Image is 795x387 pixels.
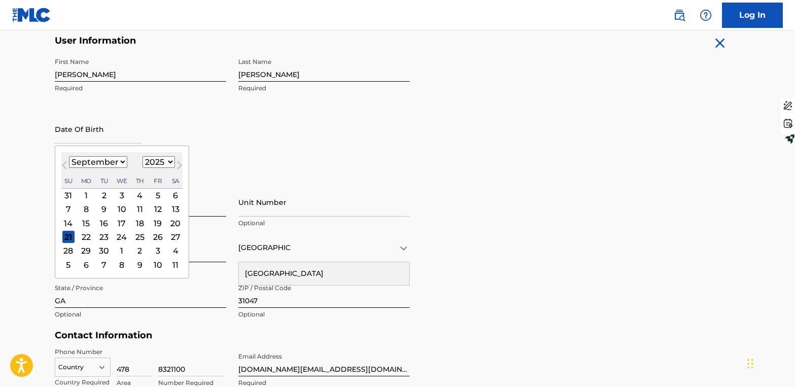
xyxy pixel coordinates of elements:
[134,231,146,243] div: Choose Thursday, September 25th, 2025
[55,330,410,341] h5: Contact Information
[55,35,410,47] h5: User Information
[747,348,753,379] div: Drag
[722,3,783,28] a: Log In
[169,189,182,201] div: Choose Saturday, September 6th, 2025
[239,262,409,285] div: [GEOGRAPHIC_DATA]
[80,259,92,271] div: Choose Monday, October 6th, 2025
[56,159,73,175] button: Previous Month
[116,217,128,229] div: Choose Wednesday, September 17th, 2025
[152,175,164,187] div: Friday
[55,378,111,387] p: Country Required
[116,245,128,257] div: Choose Wednesday, October 1st, 2025
[62,203,75,216] div: Choose Sunday, September 7th, 2025
[169,259,182,271] div: Choose Saturday, October 11th, 2025
[62,217,75,229] div: Choose Sunday, September 14th, 2025
[116,231,128,243] div: Choose Wednesday, September 24th, 2025
[152,203,164,216] div: Choose Friday, September 12th, 2025
[62,189,75,201] div: Choose Sunday, August 31st, 2025
[134,245,146,257] div: Choose Thursday, October 2nd, 2025
[152,245,164,257] div: Choose Friday, October 3rd, 2025
[712,35,728,51] img: close
[55,177,740,188] h5: Personal Address
[134,203,146,216] div: Choose Thursday, September 11th, 2025
[98,259,110,271] div: Choose Tuesday, October 7th, 2025
[98,203,110,216] div: Choose Tuesday, September 9th, 2025
[55,146,189,278] div: Choose Date
[744,338,795,387] iframe: Chat Widget
[116,259,128,271] div: Choose Wednesday, October 8th, 2025
[152,217,164,229] div: Choose Friday, September 19th, 2025
[169,231,182,243] div: Choose Saturday, September 27th, 2025
[98,189,110,201] div: Choose Tuesday, September 2nd, 2025
[116,203,128,216] div: Choose Wednesday, September 10th, 2025
[171,159,188,175] button: Next Month
[98,231,110,243] div: Choose Tuesday, September 23rd, 2025
[152,259,164,271] div: Choose Friday, October 10th, 2025
[238,310,410,319] p: Optional
[669,5,690,25] a: Public Search
[169,217,182,229] div: Choose Saturday, September 20th, 2025
[116,175,128,187] div: Wednesday
[169,245,182,257] div: Choose Saturday, October 4th, 2025
[696,5,716,25] div: Help
[62,259,75,271] div: Choose Sunday, October 5th, 2025
[700,9,712,21] img: help
[673,9,685,21] img: search
[80,231,92,243] div: Choose Monday, September 22nd, 2025
[80,245,92,257] div: Choose Monday, September 29th, 2025
[238,84,410,93] p: Required
[98,217,110,229] div: Choose Tuesday, September 16th, 2025
[55,84,226,93] p: Required
[98,245,110,257] div: Choose Tuesday, September 30th, 2025
[169,203,182,216] div: Choose Saturday, September 13th, 2025
[61,189,183,272] div: Month September, 2025
[116,189,128,201] div: Choose Wednesday, September 3rd, 2025
[169,175,182,187] div: Saturday
[12,8,51,22] img: MLC Logo
[80,175,92,187] div: Monday
[134,175,146,187] div: Thursday
[98,175,110,187] div: Tuesday
[62,175,75,187] div: Sunday
[152,189,164,201] div: Choose Friday, September 5th, 2025
[238,219,410,228] p: Optional
[134,189,146,201] div: Choose Thursday, September 4th, 2025
[80,217,92,229] div: Choose Monday, September 15th, 2025
[80,189,92,201] div: Choose Monday, September 1st, 2025
[134,259,146,271] div: Choose Thursday, October 9th, 2025
[152,231,164,243] div: Choose Friday, September 26th, 2025
[80,203,92,216] div: Choose Monday, September 8th, 2025
[134,217,146,229] div: Choose Thursday, September 18th, 2025
[62,231,75,243] div: Choose Sunday, September 21st, 2025
[55,310,226,319] p: Optional
[62,245,75,257] div: Choose Sunday, September 28th, 2025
